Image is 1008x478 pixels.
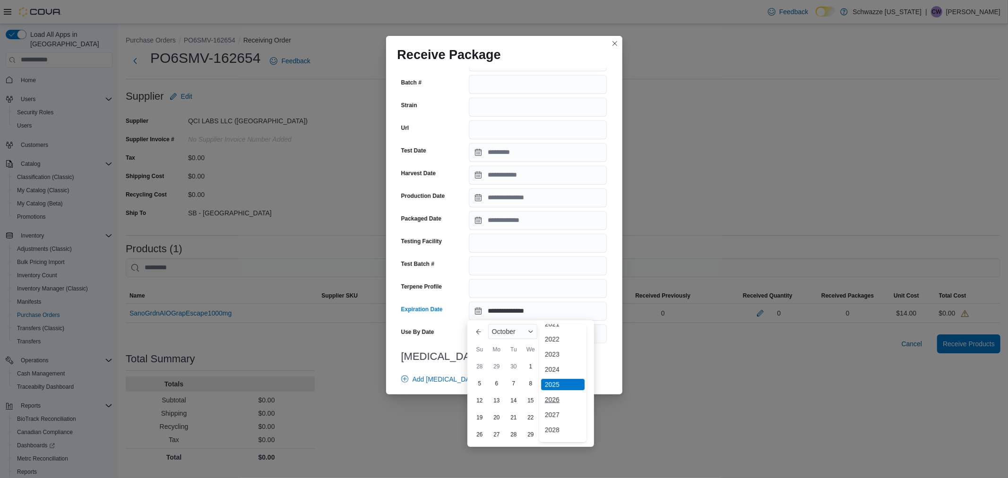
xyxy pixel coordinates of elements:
label: Expiration Date [401,306,443,313]
label: Url [401,124,409,132]
button: Add [MEDICAL_DATA] [397,370,483,389]
div: day-8 [523,376,538,391]
div: 2026 [541,394,585,405]
label: Testing Facility [401,238,442,245]
label: Batch # [401,79,422,86]
input: Press the down key to open a popover containing a calendar. [469,143,607,162]
input: Press the down key to open a popover containing a calendar. [469,166,607,185]
div: day-30 [506,359,521,374]
div: day-14 [506,393,521,408]
div: 2024 [541,364,585,375]
div: October, 2025 [471,358,590,443]
label: Production Date [401,192,445,200]
div: day-20 [489,410,504,425]
div: day-1 [523,359,538,374]
div: 2023 [541,349,585,360]
div: day-13 [489,393,504,408]
div: day-7 [506,376,521,391]
div: day-29 [489,359,504,374]
div: day-19 [472,410,487,425]
div: day-29 [523,427,538,442]
div: Button. Open the month selector. October is currently selected. [488,324,537,339]
span: October [492,328,516,335]
h3: [MEDICAL_DATA] [401,351,607,362]
div: day-28 [472,359,487,374]
div: 2025 [541,379,585,390]
div: 2029 [541,439,585,451]
div: 2021 [541,318,585,330]
input: Press the down key to enter a popover containing a calendar. Press the escape key to close the po... [469,302,607,321]
label: Terpene Profile [401,283,442,290]
div: day-6 [489,376,504,391]
div: Tu [506,342,521,357]
h1: Receive Package [397,47,501,62]
label: Strain [401,102,417,109]
div: Mo [489,342,504,357]
input: Press the down key to open a popover containing a calendar. [469,188,607,207]
div: Su [472,342,487,357]
div: day-12 [472,393,487,408]
label: Test Date [401,147,426,154]
label: Test Batch # [401,260,434,268]
button: Previous Month [471,324,486,339]
div: day-22 [523,410,538,425]
div: day-28 [506,427,521,442]
button: Closes this modal window [609,38,620,49]
input: Press the down key to open a popover containing a calendar. [469,211,607,230]
div: day-15 [523,393,538,408]
div: We [523,342,538,357]
div: day-21 [506,410,521,425]
label: Packaged Date [401,215,441,222]
div: 2027 [541,409,585,420]
div: day-26 [472,427,487,442]
span: Add [MEDICAL_DATA] [413,375,480,384]
div: 2022 [541,333,585,345]
label: Use By Date [401,328,434,336]
div: day-5 [472,376,487,391]
label: Harvest Date [401,170,436,177]
div: 2028 [541,424,585,435]
div: day-27 [489,427,504,442]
